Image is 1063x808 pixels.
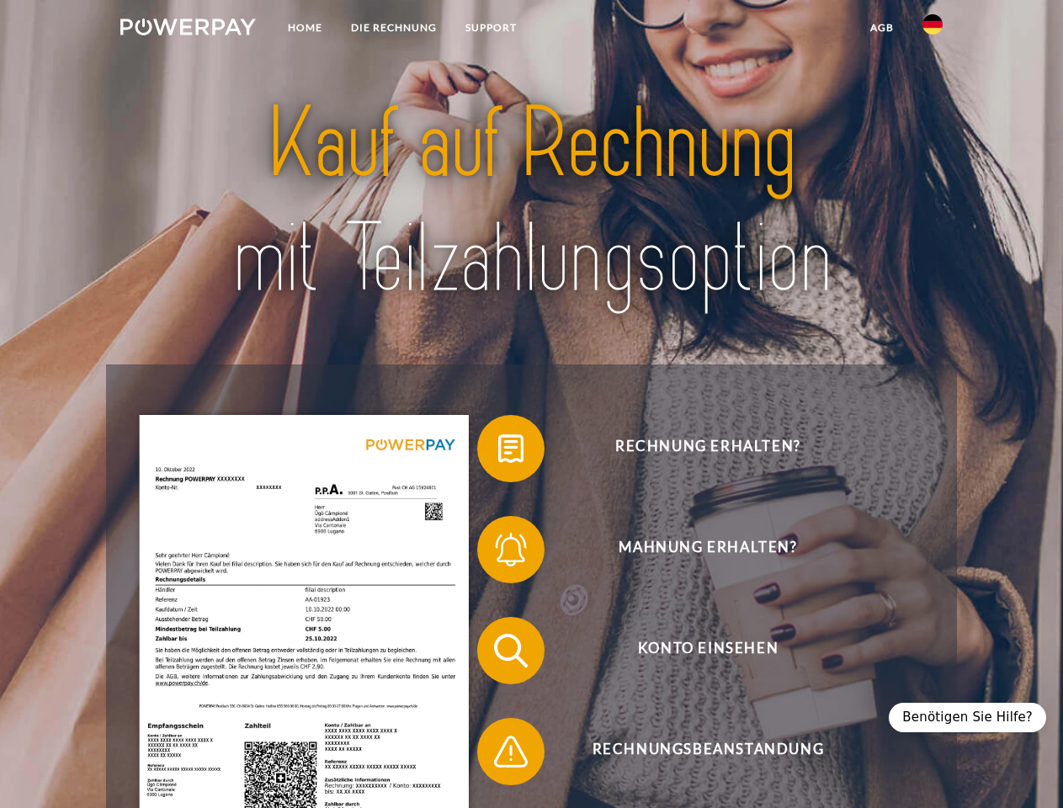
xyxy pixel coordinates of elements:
a: DIE RECHNUNG [337,13,451,43]
button: Rechnungsbeanstandung [477,718,915,785]
a: agb [856,13,908,43]
img: qb_warning.svg [490,731,532,773]
img: qb_bill.svg [490,428,532,470]
a: Home [274,13,337,43]
span: Rechnung erhalten? [502,415,914,482]
img: qb_bell.svg [490,529,532,571]
a: SUPPORT [451,13,531,43]
span: Konto einsehen [502,617,914,684]
span: Rechnungsbeanstandung [502,718,914,785]
button: Rechnung erhalten? [477,415,915,482]
img: logo-powerpay-white.svg [120,19,256,35]
button: Mahnung erhalten? [477,516,915,583]
div: Benötigen Sie Hilfe? [889,703,1046,732]
button: Konto einsehen [477,617,915,684]
img: title-powerpay_de.svg [161,81,902,322]
span: Mahnung erhalten? [502,516,914,583]
img: qb_search.svg [490,630,532,672]
img: de [922,14,943,35]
